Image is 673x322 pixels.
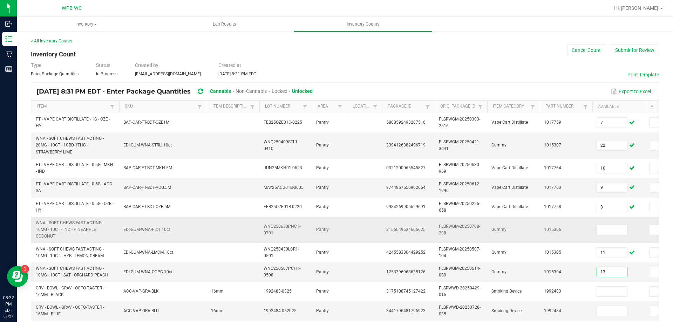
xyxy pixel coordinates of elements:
p: 08:32 PM EDT [3,295,14,314]
span: FT - VAPE CART DISTILLATE - 0.5G - MKH - IND [36,162,113,174]
span: Pantry [316,165,329,170]
span: 4245583804429252 [386,250,426,255]
span: Pantry [316,269,329,274]
span: FLSRWGM-20250226-658 [439,201,480,213]
span: Gummy [491,143,507,148]
span: FLSRWGM-20250708-208 [439,224,480,235]
span: 16mm [211,289,224,294]
span: Non-Cannabis [236,88,267,94]
span: ACC-VAP-GRA-BLK [123,289,159,294]
span: BAP-CAR-FT-BDT-ACG.5M [123,185,171,190]
p: 08/27 [3,314,14,319]
span: Pantry [316,250,329,255]
span: Smoking Device [491,308,522,313]
a: Filter [108,102,116,111]
span: 3175108745127422 [386,289,426,294]
span: 1017759 [544,120,561,125]
a: Lab Results [155,17,294,32]
span: Enter Package Quantities [31,71,79,76]
a: Filter [529,102,537,111]
a: Filter [423,102,432,111]
span: WNQ250507PCH1-0508 [264,266,300,278]
a: Filter [336,102,344,111]
span: Inventory Counts [337,21,389,27]
span: FLSRWGM-20250507-104 [439,247,480,258]
span: FT - VAPE CART DISTILLATE - 0.5G - OZE - HYI [36,201,114,213]
span: WNQ250409STL1-0410 [264,139,299,151]
span: 1015307 [544,143,561,148]
span: ACC-VAP-GRA-BLU [123,308,159,313]
a: Lot NumberSortable [265,104,300,109]
span: Vape Cart Distillate [491,120,528,125]
span: EDI-GUM-WNA-OCPC.10ct [123,269,172,274]
span: 3441796481796923 [386,308,426,313]
span: FLSRWGM-20250421-3641 [439,139,480,151]
a: Package IdSortable [388,104,423,109]
span: FLSRWGM-20250612-1996 [439,181,480,193]
span: 1992484-052025 [264,308,297,313]
span: 3394126382496719 [386,143,426,148]
a: SKUSortable [125,104,195,109]
span: 0321200066545827 [386,165,426,170]
span: [EMAIL_ADDRESS][DOMAIN_NAME] [135,71,201,76]
span: 1017764 [544,165,561,170]
span: 1992483 [544,289,561,294]
a: AreaSortable [318,104,335,109]
a: Filter [581,102,590,111]
span: 5808592493207516 [386,120,426,125]
a: ItemSortable [37,104,108,109]
span: WNA - SOFT CHEWS FAST ACTING - 10MG - 10CT - HYB - LEMON CREAM [36,247,104,258]
span: Created at [218,62,241,68]
a: Item DescriptionSortable [212,104,248,109]
span: GRV - BOWL - GRAV - OCTO-TASTER - 16MM - BLACK [36,286,104,297]
a: Filter [248,102,257,111]
inline-svg: Inventory [5,35,12,42]
span: EDI-GUM-WNA-LMCM.10ct [123,250,173,255]
span: 1253396968635126 [386,269,426,274]
button: Export to Excel [609,85,653,97]
span: FLSRWWD-20250429-015 [439,286,481,297]
a: LocationSortable [353,104,371,109]
span: Status [96,62,110,68]
a: Filter [301,102,309,111]
span: Created by [135,62,158,68]
span: Pantry [316,227,329,232]
span: FEB25OZE01C-0225 [264,120,302,125]
span: Pantry [316,204,329,209]
inline-svg: Retail [5,50,12,57]
span: FLSRWGM-20250514-089 [439,266,480,278]
button: Print Template [627,71,659,78]
span: WNQ250430LCR1-0501 [264,247,299,258]
inline-svg: Reports [5,66,12,73]
span: Pantry [316,143,329,148]
span: Inventory [17,21,155,27]
span: 1992484 [544,308,561,313]
button: Submit for Review [611,44,659,56]
span: Gummy [491,250,507,255]
div: [DATE] 8:31 PM EDT - Enter Package Quantities [36,85,318,98]
span: 3156049634606625 [386,227,426,232]
span: Smoking Device [491,289,522,294]
a: Filter [476,102,484,111]
a: Filter [371,102,379,111]
span: 1017763 [544,185,561,190]
span: BAP-CAR-FT-BDT-MKH.5M [123,165,172,170]
span: Lab Results [203,21,246,27]
span: Pantry [316,308,329,313]
span: JUN25MKH01-0623 [264,165,302,170]
span: MAY25ACG01B-0605 [264,185,304,190]
span: Hi, [PERSON_NAME]! [614,5,660,11]
span: 1017758 [544,204,561,209]
a: Orig. Package IdSortable [440,104,476,109]
span: 1992483-0325 [264,289,292,294]
inline-svg: Inbound [5,20,12,27]
span: WNA - SOFT CHEWS FAST ACTING - 10MG - 10CT - IND - PINEAPPLE COCONUT [36,220,104,239]
span: GRV - BOWL - GRAV - OCTO-TASTER - 16MM - BLUE [36,305,104,316]
span: Vape Cart Distillate [491,185,528,190]
span: WPB WC [62,5,82,11]
a: Inventory [17,17,155,32]
span: Type [31,62,41,68]
span: EDI-GUM-WNA-PICT.10ct [123,227,170,232]
span: 9984269905629691 [386,204,426,209]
